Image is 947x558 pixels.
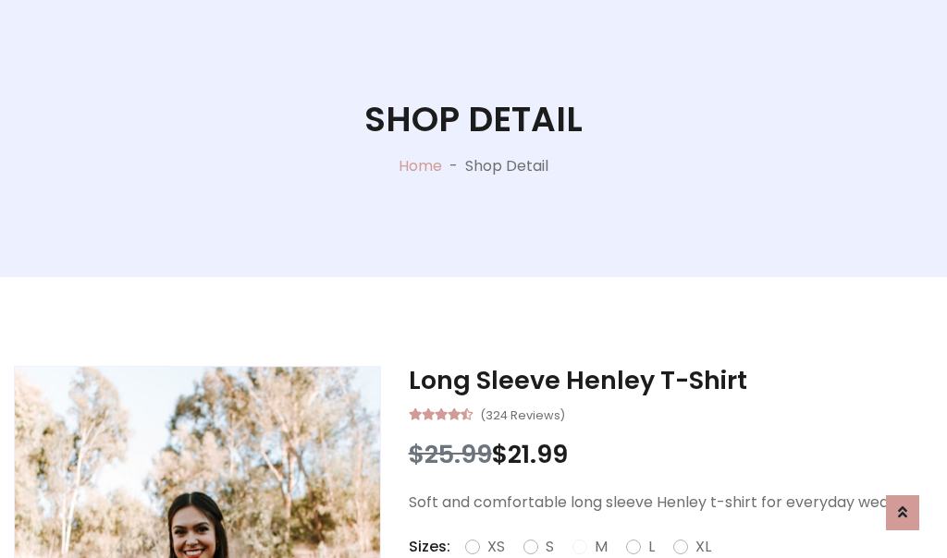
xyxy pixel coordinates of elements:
label: XL [695,536,711,558]
small: (324 Reviews) [480,403,565,425]
label: S [546,536,554,558]
h1: Shop Detail [364,99,583,140]
h3: $ [409,440,933,469]
span: $25.99 [409,437,492,471]
p: - [442,155,465,177]
label: XS [487,536,505,558]
p: Soft and comfortable long sleeve Henley t-shirt for everyday wear. [409,491,933,514]
span: 21.99 [508,437,568,471]
label: L [648,536,655,558]
label: M [595,536,608,558]
p: Sizes: [409,536,450,558]
p: Shop Detail [465,155,548,177]
a: Home [399,155,442,176]
h3: Long Sleeve Henley T-Shirt [409,366,933,395]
